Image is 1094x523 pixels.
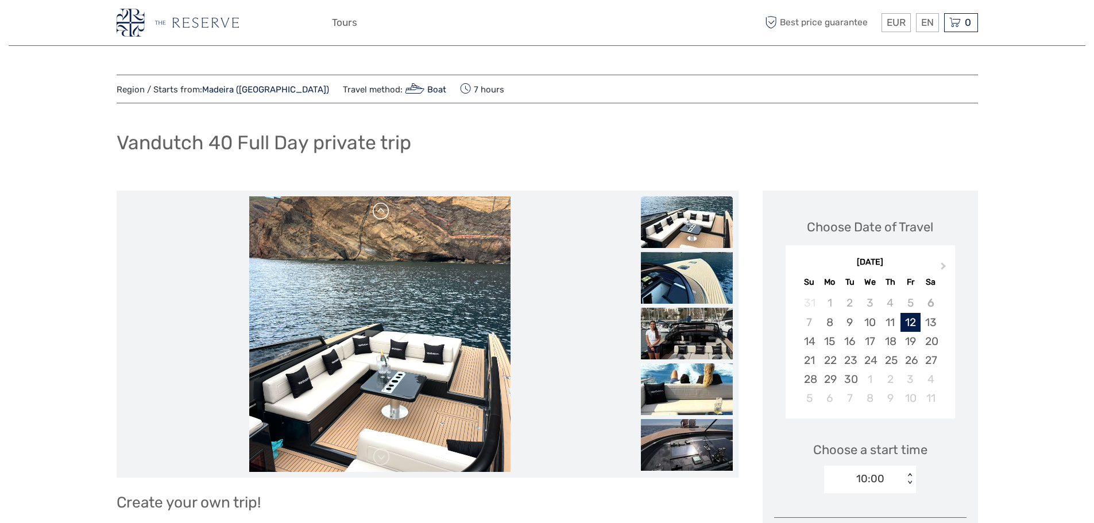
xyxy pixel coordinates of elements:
div: Choose Friday, October 3rd, 2025 [900,370,921,389]
div: Not available Tuesday, September 2nd, 2025 [840,293,860,312]
div: Choose Monday, September 8th, 2025 [819,313,840,332]
div: Choose Wednesday, October 1st, 2025 [860,370,880,389]
a: Madeira ([GEOGRAPHIC_DATA]) [202,84,329,95]
div: Choose Wednesday, September 24th, 2025 [860,351,880,370]
div: Choose Tuesday, October 7th, 2025 [840,389,860,408]
div: Choose Sunday, September 21st, 2025 [799,351,819,370]
p: We're away right now. Please check back later! [16,20,130,29]
div: Choose Saturday, September 20th, 2025 [921,332,941,351]
div: Choose Tuesday, September 9th, 2025 [840,313,860,332]
div: Not available Sunday, August 31st, 2025 [799,293,819,312]
div: Choose Thursday, October 9th, 2025 [880,389,900,408]
img: 3278-36be6d4b-08c9-4979-a83f-cba5f6b699ea_logo_small.png [117,9,239,37]
div: Choose Monday, October 6th, 2025 [819,389,840,408]
div: Choose Thursday, September 25th, 2025 [880,351,900,370]
div: Choose Friday, October 10th, 2025 [900,389,921,408]
div: Choose Thursday, October 2nd, 2025 [880,370,900,389]
button: Next Month [935,259,954,278]
div: We [860,274,880,290]
img: 53284341d9984529a77e51e50313e010_slider_thumbnail.jpg [641,252,733,304]
div: Mo [819,274,840,290]
img: 32e0f24869b743d1b7a271c402dfc424_slider_thumbnail.jpg [641,308,733,359]
div: Not available Thursday, September 4th, 2025 [880,293,900,312]
div: Not available Monday, September 1st, 2025 [819,293,840,312]
div: [DATE] [786,257,955,269]
div: Choose Date of Travel [807,218,933,236]
a: Tours [332,14,357,31]
span: EUR [887,17,906,28]
div: Choose Wednesday, September 17th, 2025 [860,332,880,351]
img: 55abae05b3c84cdea3513d15eea2de7e_slider_thumbnail.jpg [641,363,733,415]
button: Open LiveChat chat widget [132,18,146,32]
div: Choose Sunday, September 14th, 2025 [799,332,819,351]
span: 7 hours [460,81,504,97]
div: month 2025-09 [789,293,951,408]
img: 577c801810c544e08264b344f9ad65c4_slider_thumbnail.jpg [641,196,733,248]
div: Choose Wednesday, October 8th, 2025 [860,389,880,408]
div: Th [880,274,900,290]
div: Choose Monday, September 22nd, 2025 [819,351,840,370]
div: Not available Friday, September 5th, 2025 [900,293,921,312]
div: Choose Tuesday, September 23rd, 2025 [840,351,860,370]
div: Choose Tuesday, September 16th, 2025 [840,332,860,351]
img: 577c801810c544e08264b344f9ad65c4_main_slider.jpg [249,196,511,472]
img: 77d47c68d13b4a0d89dd2bcce6611d88_slider_thumbnail.jpg [641,419,733,471]
div: Not available Saturday, September 6th, 2025 [921,293,941,312]
h1: Vandutch 40 Full Day private trip [117,131,411,154]
div: Choose Friday, September 12th, 2025 [900,313,921,332]
div: Choose Wednesday, September 10th, 2025 [860,313,880,332]
div: Choose Monday, September 15th, 2025 [819,332,840,351]
div: Choose Tuesday, September 30th, 2025 [840,370,860,389]
div: < > [905,473,915,485]
div: 10:00 [856,471,884,486]
div: Choose Sunday, October 5th, 2025 [799,389,819,408]
span: Travel method: [343,81,447,97]
span: Region / Starts from: [117,84,329,96]
div: Choose Thursday, September 11th, 2025 [880,313,900,332]
span: 0 [963,17,973,28]
div: Choose Saturday, September 13th, 2025 [921,313,941,332]
span: Best price guarantee [763,13,879,32]
div: Sa [921,274,941,290]
div: Choose Monday, September 29th, 2025 [819,370,840,389]
div: Choose Friday, September 19th, 2025 [900,332,921,351]
div: Not available Sunday, September 7th, 2025 [799,313,819,332]
div: EN [916,13,939,32]
div: Choose Saturday, October 4th, 2025 [921,370,941,389]
div: Fr [900,274,921,290]
h2: Create your own trip! [117,494,739,512]
div: Su [799,274,819,290]
span: Choose a start time [813,441,927,459]
div: Tu [840,274,860,290]
div: Choose Thursday, September 18th, 2025 [880,332,900,351]
div: Choose Friday, September 26th, 2025 [900,351,921,370]
div: Choose Saturday, September 27th, 2025 [921,351,941,370]
a: Boat [403,84,447,95]
div: Choose Sunday, September 28th, 2025 [799,370,819,389]
div: Not available Wednesday, September 3rd, 2025 [860,293,880,312]
div: Choose Saturday, October 11th, 2025 [921,389,941,408]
